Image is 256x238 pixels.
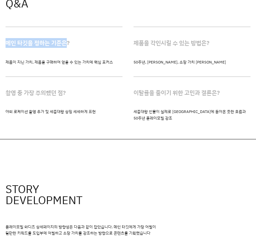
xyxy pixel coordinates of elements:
[134,77,250,109] h4: 이탈률을 줄이기 위한 고민과 결론은?
[6,77,122,109] h4: 촬영 중 가장 주의했던 점?
[134,108,250,121] p: 세종대왕 인물이 실제로 [GEOGRAPHIC_DATA]에 돌아온 듯한 흐름과 50주년 플레이모빌 강조
[134,59,250,65] p: 50주년, [PERSON_NAME], 소장 가치 [PERSON_NAME]
[134,27,250,59] h4: 제품을 각인시킬 수 있는 방법은?
[6,108,122,115] p: 야외 로케이션 촬영 추가 및 세종대왕 상징 세세하게 표현
[6,184,250,206] h3: STORY DEVELOPMENT
[6,27,122,59] h4: 메인 타깃을 정하는 기준은?
[6,59,122,65] p: 제품이 지닌 가치, 제품을 구매하여 얻을 수 있는 가치에 핵심 포커스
